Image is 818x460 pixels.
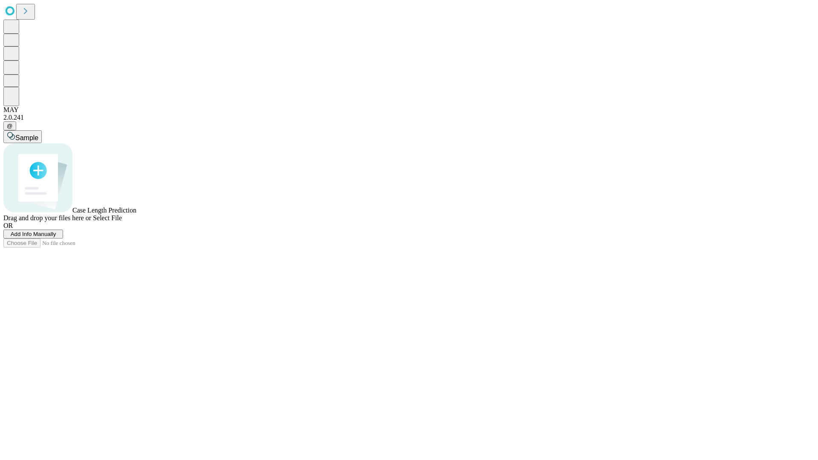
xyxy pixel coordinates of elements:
span: @ [7,123,13,129]
span: Add Info Manually [11,231,56,237]
span: Sample [15,134,38,141]
span: Drag and drop your files here or [3,214,91,221]
button: @ [3,121,16,130]
div: 2.0.241 [3,114,815,121]
div: MAY [3,106,815,114]
span: OR [3,222,13,229]
button: Sample [3,130,42,143]
button: Add Info Manually [3,230,63,239]
span: Case Length Prediction [72,207,136,214]
span: Select File [93,214,122,221]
